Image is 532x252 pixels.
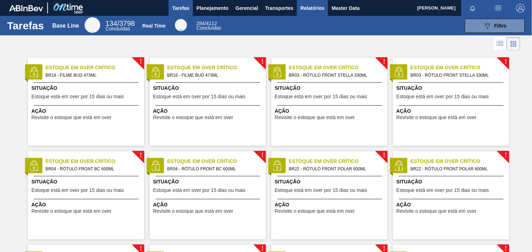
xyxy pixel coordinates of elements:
[140,153,142,158] span: !
[197,20,205,26] span: 284
[105,20,135,31] div: Base Line
[261,246,264,252] span: !
[383,59,385,64] span: !
[289,165,382,173] span: BR22 - RÓTULO FRONT POLAR 600ML
[411,158,509,165] span: Estoque em Over Crítico
[272,67,283,77] img: status
[275,178,386,186] span: Situação
[411,165,504,173] span: BR22 - RÓTULO FRONT POLAR 600ML
[275,84,386,92] span: Situação
[394,160,404,171] img: status
[167,71,260,79] span: BR18 - FILME BUD 473ML
[265,4,294,12] span: Transportes
[172,4,189,12] span: Tarefas
[505,153,507,158] span: !
[411,71,504,79] span: BR03 - RÓTULO FRONT STELLA 330ML
[7,22,44,30] h1: Tarefas
[197,21,221,30] div: Real Time
[46,71,139,79] span: BR18 - FILME BUD 473ML
[31,178,143,186] span: Situação
[397,201,508,209] span: Ação
[105,19,135,27] span: / 3798
[397,107,508,115] span: Ação
[261,153,264,158] span: !
[197,4,229,12] span: Planejamento
[495,23,507,29] span: Filtro
[236,4,258,12] span: Gerencial
[397,178,508,186] span: Situação
[397,188,489,193] span: Estoque está em over por 15 dias ou mais
[507,37,520,51] div: Visão em Cards
[275,209,355,214] span: Revisite o estoque que está em over
[261,59,264,64] span: !
[31,201,143,209] span: Ação
[46,165,139,173] span: BR04 - RÓTULO FRONT BC 600ML
[289,158,388,165] span: Estoque em Over Crítico
[167,165,260,173] span: BR04 - RÓTULO FRONT BC 600ML
[153,107,264,115] span: Ação
[153,84,264,92] span: Situação
[31,84,143,92] span: Situação
[397,84,508,92] span: Situação
[494,37,507,51] div: Visão em Lista
[411,64,509,71] span: Estoque em Over Crítico
[31,94,124,99] span: Estoque está em over por 15 dias ou mais
[31,115,111,120] span: Revisite o estoque que está em over
[46,64,144,71] span: Estoque em Over Crítico
[153,188,246,193] span: Estoque está em over por 15 dias ou mais
[275,107,386,115] span: Ação
[494,4,502,12] img: userActions
[272,160,283,171] img: status
[275,94,367,99] span: Estoque está em over por 15 dias ou mais
[150,67,161,77] img: status
[140,59,142,64] span: !
[383,153,385,158] span: !
[29,160,39,171] img: status
[31,107,143,115] span: Ação
[9,5,43,11] img: TNhmsLtSVTkK8tSr43FrP2fwEKptu5GPRR3wAAAABJRU5ErkJggg==
[275,188,367,193] span: Estoque está em over por 15 dias ou mais
[153,201,264,209] span: Ação
[275,201,386,209] span: Ação
[465,19,525,33] button: Filtro
[394,67,404,77] img: status
[275,115,355,120] span: Revisite o estoque que está em over
[31,188,124,193] span: Estoque está em over por 15 dias ou mais
[29,67,39,77] img: status
[140,246,142,252] span: !
[153,209,233,214] span: Revisite o estoque que está em over
[505,246,507,252] span: !
[153,178,264,186] span: Situação
[52,23,79,29] div: Base Line
[105,19,117,27] span: 134
[143,23,166,29] div: Real Time
[197,25,221,31] span: Concluídas
[461,3,484,13] button: Notificações
[505,59,507,64] span: !
[167,158,266,165] span: Estoque em Over Crítico
[46,158,144,165] span: Estoque em Over Crítico
[175,19,187,31] div: Real Time
[301,4,325,12] span: Relatórios
[397,115,477,120] span: Revisite o estoque que está em over
[397,209,477,214] span: Revisite o estoque que está em over
[153,94,246,99] span: Estoque está em over por 15 dias ou mais
[85,17,100,33] div: Base Line
[289,64,388,71] span: Estoque em Over Crítico
[397,94,489,99] span: Estoque está em over por 15 dias ou mais
[31,209,111,214] span: Revisite o estoque que está em over
[516,4,525,12] img: Logout
[197,20,217,26] span: / 4112
[105,26,130,31] span: Concluídas
[167,64,266,71] span: Estoque em Over Crítico
[332,4,359,12] span: Master Data
[383,246,385,252] span: !
[150,160,161,171] img: status
[289,71,382,79] span: BR03 - RÓTULO FRONT STELLA 330ML
[153,115,233,120] span: Revisite o estoque que está em over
